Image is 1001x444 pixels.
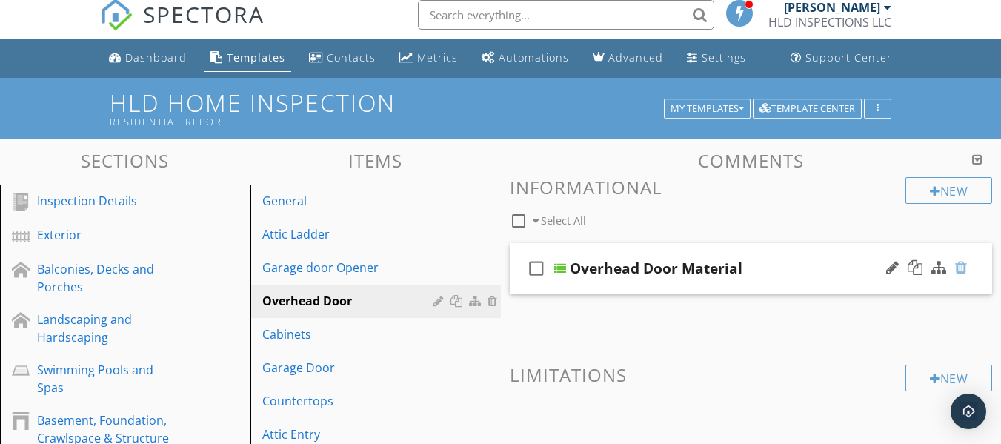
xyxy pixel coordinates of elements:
div: Exterior [37,226,180,244]
div: Metrics [417,50,458,64]
div: Support Center [805,50,892,64]
a: Dashboard [103,44,193,72]
div: Template Center [759,104,855,114]
div: New [905,365,992,391]
div: Overhead Door [262,292,438,310]
span: Select All [541,213,586,228]
div: Residential Report [110,116,669,127]
div: Garage door Opener [262,259,438,276]
div: HLD INSPECTIONS LLC [768,15,891,30]
a: Automations (Basic) [476,44,575,72]
a: Advanced [587,44,669,72]
div: Attic Entry [262,425,438,443]
div: Inspection Details [37,192,180,210]
div: Dashboard [125,50,187,64]
a: Settings [681,44,752,72]
div: Automations [499,50,569,64]
div: Countertops [262,392,438,410]
a: Support Center [785,44,898,72]
div: Attic Ladder [262,225,438,243]
div: General [262,192,438,210]
a: Contacts [303,44,382,72]
div: Settings [702,50,746,64]
div: Balconies, Decks and Porches [37,260,180,296]
div: Garage Door [262,359,438,377]
div: Landscaping and Hardscaping [37,311,180,346]
div: Templates [227,50,285,64]
div: Advanced [608,50,663,64]
div: My Templates [671,104,744,114]
a: Templates [204,44,291,72]
h3: Informational [510,177,993,197]
div: Open Intercom Messenger [951,394,986,429]
h1: HLD Home Inspection [110,90,891,127]
a: SPECTORA [100,11,265,42]
i: check_box_outline_blank [525,251,548,286]
h3: Items [250,150,501,170]
div: Cabinets [262,325,438,343]
a: Metrics [393,44,464,72]
div: Contacts [327,50,376,64]
h3: Comments [510,150,993,170]
div: New [905,177,992,204]
div: Overhead Door Material [570,259,742,277]
button: My Templates [664,99,751,119]
div: Swimming Pools and Spas [37,361,180,397]
a: Template Center [753,101,862,114]
button: Template Center [753,99,862,119]
h3: Limitations [510,365,993,385]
